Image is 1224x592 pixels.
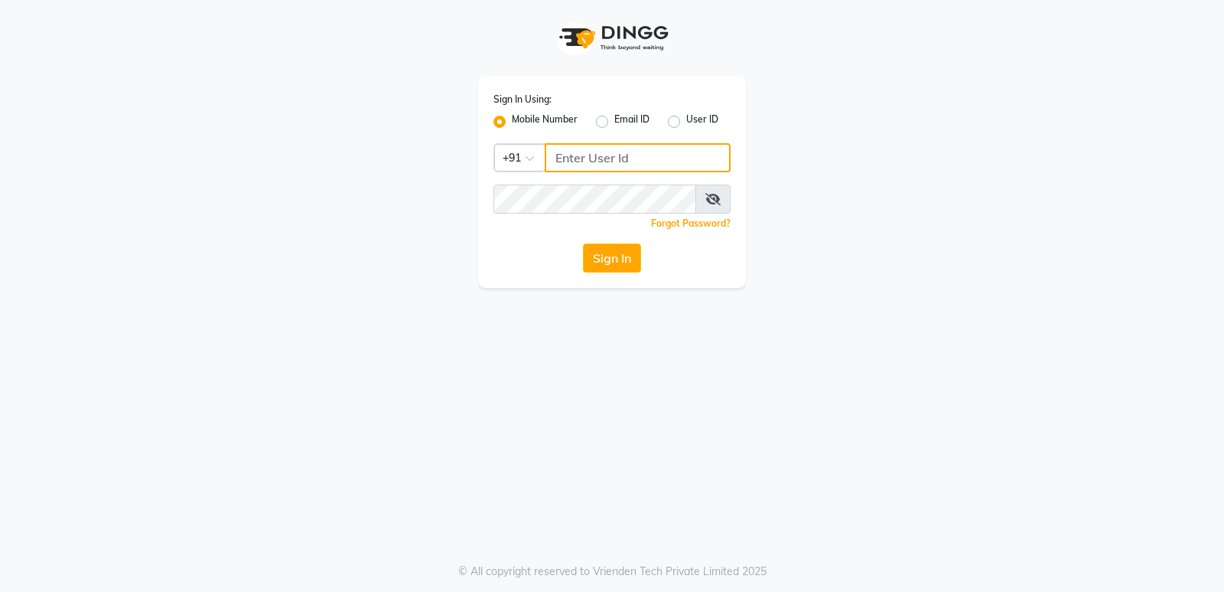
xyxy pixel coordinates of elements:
label: Sign In Using: [493,93,552,106]
img: logo1.svg [551,15,673,61]
a: Forgot Password? [651,218,731,229]
label: Email ID [614,113,649,131]
input: Username [493,185,696,214]
button: Sign In [583,244,641,273]
label: User ID [686,113,718,131]
input: Username [545,143,731,172]
label: Mobile Number [512,113,578,131]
